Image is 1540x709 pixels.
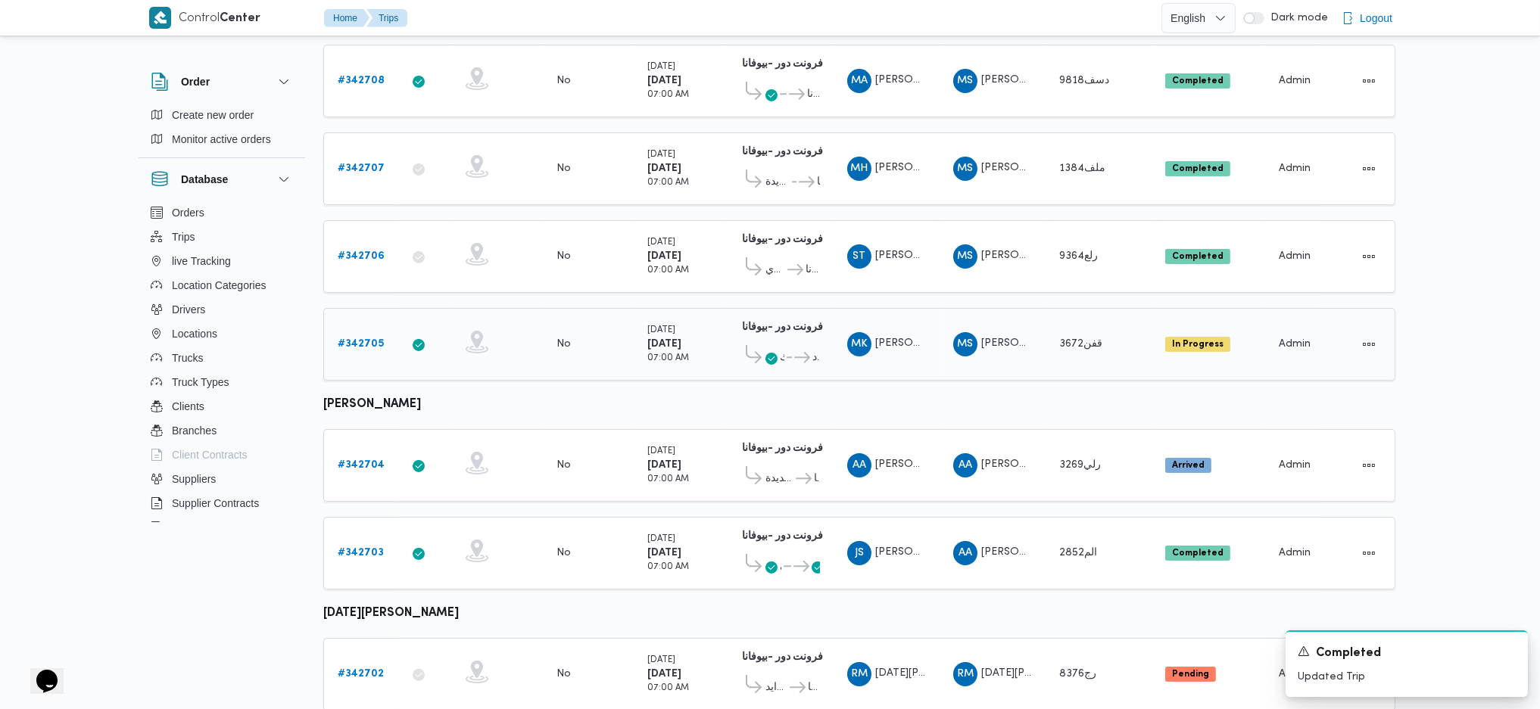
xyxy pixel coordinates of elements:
[172,349,203,367] span: Trucks
[556,546,571,560] div: No
[366,9,407,27] button: Trips
[1357,453,1381,477] button: Actions
[1264,12,1328,24] span: Dark mode
[1279,339,1311,349] span: Admin
[338,160,385,178] a: #342707
[1357,332,1381,356] button: Actions
[875,163,1017,173] span: [PERSON_NAME] خطاب غلاب
[953,244,977,269] div: Muhammad Slah Abadalltaif Alshrif
[959,541,972,565] span: AA
[647,447,675,456] small: [DATE]
[742,443,823,453] b: فرونت دور -بيوفانا
[1165,337,1230,352] span: In Progress
[981,250,1068,260] span: [PERSON_NAME]
[220,13,260,24] b: Center
[647,179,689,187] small: 07:00 AM
[851,69,868,93] span: MA
[139,103,305,157] div: Order
[958,157,974,181] span: MS
[1357,541,1381,565] button: Actions
[172,373,229,391] span: Truck Types
[1357,69,1381,93] button: Actions
[556,667,571,681] div: No
[338,163,385,173] b: # 342707
[181,73,210,91] h3: Order
[765,470,793,488] span: قسم أول القاهرة الجديدة
[1165,546,1230,561] span: Completed
[647,548,681,558] b: [DATE]
[875,338,1051,348] span: [PERSON_NAME] [PERSON_NAME]
[647,669,681,679] b: [DATE]
[145,225,299,249] button: Trips
[1059,251,1098,261] span: رلع9364
[145,443,299,467] button: Client Contracts
[1172,461,1205,470] b: Arrived
[1298,644,1516,663] div: Notification
[958,332,974,356] span: MS
[958,244,974,269] span: MS
[323,399,421,410] b: [PERSON_NAME]
[647,354,689,362] small: 07:00 AM
[647,684,689,692] small: 07:00 AM
[172,106,254,124] span: Create new order
[338,72,385,90] a: #342708
[847,244,871,269] div: Saaid Throt Mahmood Radhwan
[957,662,974,686] span: RM
[145,491,299,515] button: Supplier Contracts
[851,157,868,181] span: MH
[181,170,228,188] h3: Database
[742,147,823,157] b: فرونت دور -بيوفانا
[812,349,820,367] span: فرونت دور مسطرد
[139,201,305,528] div: Database
[145,370,299,394] button: Truck Types
[15,648,64,694] iframe: chat widget
[953,453,977,477] div: Alsaid Ahmad Alsaid Ibrahem
[647,475,689,484] small: 07:00 AM
[145,515,299,540] button: Devices
[172,325,217,343] span: Locations
[1357,157,1381,181] button: Actions
[556,162,571,176] div: No
[1279,76,1311,86] span: Admin
[851,332,868,356] span: MK
[1059,163,1105,173] span: ملف1384
[338,251,385,261] b: # 342706
[172,446,248,464] span: Client Contracts
[647,563,689,571] small: 07:00 AM
[1172,76,1224,86] b: Completed
[172,494,259,512] span: Supplier Contracts
[647,535,675,543] small: [DATE]
[338,548,384,558] b: # 342703
[145,249,299,273] button: live Tracking
[1165,458,1211,473] span: Arrived
[765,679,787,697] span: قسم الشيخ زايد
[1279,251,1311,261] span: Admin
[875,547,962,557] span: [PERSON_NAME]
[556,74,571,88] div: No
[145,103,299,127] button: Create new order
[338,456,385,474] a: #342704
[875,668,995,678] span: [DATE][PERSON_NAME]
[647,151,675,159] small: [DATE]
[172,397,204,415] span: Clients
[1298,669,1516,685] p: Updated Trip
[1172,670,1209,679] b: Pending
[172,421,217,440] span: Branches
[1165,161,1230,176] span: Completed
[338,339,384,349] b: # 342705
[145,297,299,322] button: Drivers
[817,173,820,191] span: فرونت دور -بيوفانا
[145,273,299,297] button: Location Categories
[1172,252,1224,261] b: Completed
[145,418,299,443] button: Branches
[1279,460,1311,470] span: Admin
[1279,163,1311,173] span: Admin
[814,470,820,488] span: فرونت دور -بيوفانا
[149,7,171,29] img: X8yXhbKr1z7QwAAAABJRU5ErkJggg==
[780,558,781,576] span: قسم الدقي
[1165,73,1230,89] span: Completed
[847,69,871,93] div: Muhammad Ahmad Abadalftah Muhammad
[1172,549,1224,558] b: Completed
[172,300,205,319] span: Drivers
[338,669,384,679] b: # 342702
